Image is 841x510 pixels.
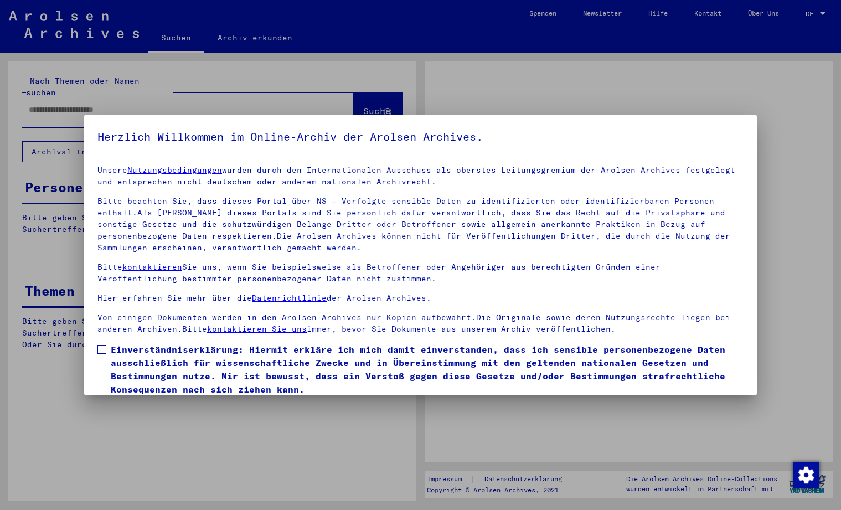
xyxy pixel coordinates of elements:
div: Zustimmung ändern [792,461,819,488]
p: Bitte beachten Sie, dass dieses Portal über NS - Verfolgte sensible Daten zu identifizierten oder... [97,195,744,254]
p: Hier erfahren Sie mehr über die der Arolsen Archives. [97,292,744,304]
img: Zustimmung ändern [793,462,819,488]
a: Datenrichtlinie [252,293,327,303]
span: Einverständniserklärung: Hiermit erkläre ich mich damit einverstanden, dass ich sensible personen... [111,343,744,396]
a: kontaktieren Sie uns [207,324,307,334]
a: kontaktieren [122,262,182,272]
h5: Herzlich Willkommen im Online-Archiv der Arolsen Archives. [97,128,744,146]
a: Nutzungsbedingungen [127,165,222,175]
p: Von einigen Dokumenten werden in den Arolsen Archives nur Kopien aufbewahrt.Die Originale sowie d... [97,312,744,335]
p: Bitte Sie uns, wenn Sie beispielsweise als Betroffener oder Angehöriger aus berechtigten Gründen ... [97,261,744,285]
p: Unsere wurden durch den Internationalen Ausschuss als oberstes Leitungsgremium der Arolsen Archiv... [97,164,744,188]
